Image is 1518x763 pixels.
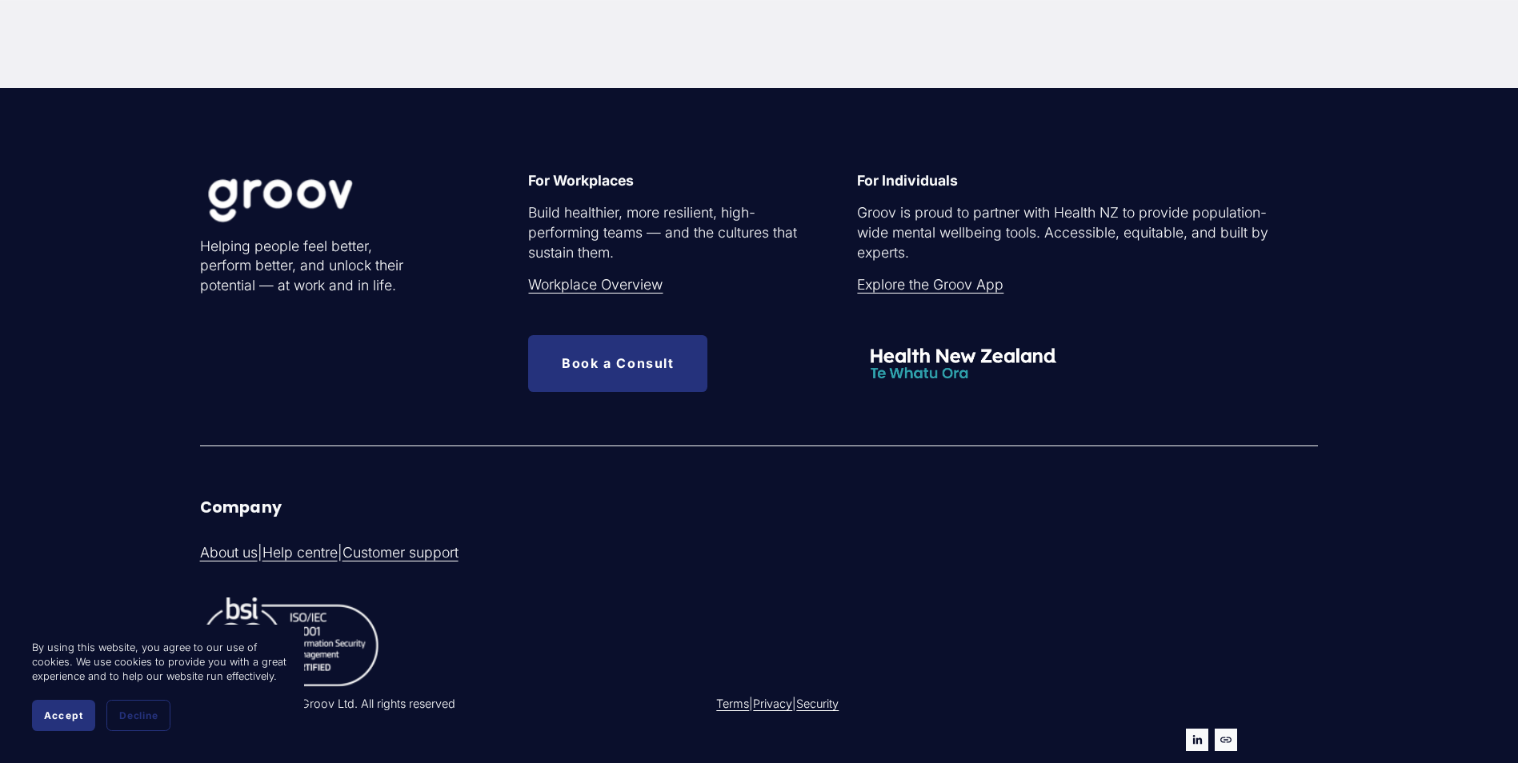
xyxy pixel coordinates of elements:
[262,543,338,563] a: Help centre
[200,237,427,296] p: Helping people feel better, perform better, and unlock their potential — at work and in life.
[200,696,755,712] p: Copyright © 2024 Groov Ltd. All rights reserved
[32,700,95,731] button: Accept
[200,497,282,518] strong: Company
[716,696,749,712] a: Terms
[528,172,634,189] strong: For Workplaces
[342,543,459,563] a: Customer support
[716,696,1083,712] p: | |
[796,696,839,712] a: Security
[44,709,83,721] span: Accept
[106,700,170,731] button: Decline
[857,172,958,189] strong: For Individuals
[119,709,158,721] span: Decline
[1186,729,1208,751] a: LinkedIn
[200,543,755,563] p: | |
[528,275,663,295] a: Workplace Overview
[16,625,304,747] section: Cookie banner
[753,696,792,712] a: Privacy
[857,275,1003,295] a: Explore the Groov App
[857,203,1271,262] p: Groov is proud to partner with Health NZ to provide population-wide mental wellbeing tools. Acces...
[32,641,288,684] p: By using this website, you agree to our use of cookies. We use cookies to provide you with a grea...
[528,203,801,262] p: Build healthier, more resilient, high-performing teams — and the cultures that sustain them.
[200,543,258,563] a: About us
[1215,729,1237,751] a: URL
[528,335,707,392] a: Book a Consult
